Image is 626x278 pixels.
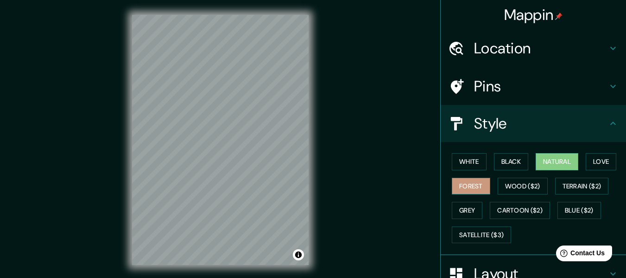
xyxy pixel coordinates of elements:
iframe: Help widget launcher [544,242,616,268]
button: Natural [536,153,578,170]
div: Location [441,30,626,67]
h4: Style [474,114,607,133]
button: Black [494,153,529,170]
button: Blue ($2) [557,202,601,219]
h4: Pins [474,77,607,96]
button: Terrain ($2) [555,178,609,195]
button: Grey [452,202,482,219]
button: White [452,153,487,170]
button: Satellite ($3) [452,226,511,244]
button: Forest [452,178,490,195]
button: Cartoon ($2) [490,202,550,219]
button: Toggle attribution [293,249,304,260]
img: pin-icon.png [555,13,563,20]
canvas: Map [132,15,309,265]
h4: Mappin [504,6,563,24]
button: Wood ($2) [498,178,548,195]
button: Love [586,153,616,170]
h4: Location [474,39,607,58]
div: Style [441,105,626,142]
div: Pins [441,68,626,105]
